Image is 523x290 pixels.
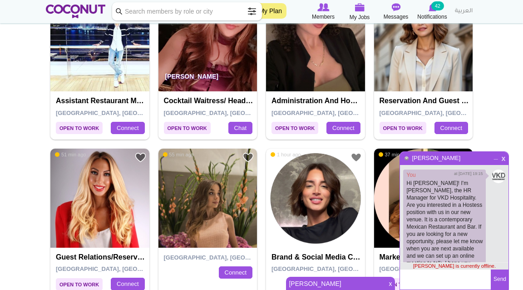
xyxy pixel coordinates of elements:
div: [PERSON_NAME] is currently offline. [400,262,508,270]
span: 51 min ago [55,151,86,158]
a: You [406,172,415,178]
h4: Administration and Hostess [271,97,362,105]
span: [GEOGRAPHIC_DATA], [GEOGRAPHIC_DATA] [164,110,293,116]
span: at [DATE] 19:15 [454,171,483,177]
a: Connect [111,122,144,135]
span: My Jobs [350,13,370,22]
span: Open to Work [164,122,211,134]
a: [PERSON_NAME] [411,155,461,161]
a: Add to Favourites [350,152,362,163]
p: [PERSON_NAME] [158,66,257,91]
span: Members [312,12,335,21]
a: [PERSON_NAME] [286,277,383,290]
span: Open to Work [380,122,426,134]
a: Browse Members Members [305,2,341,21]
img: Browse Members [317,3,329,11]
button: Send [491,270,508,290]
span: x [385,277,395,290]
img: Home [46,5,105,18]
a: Messages Messages [378,2,414,21]
a: My Plan [254,3,286,19]
span: 37 min ago [379,151,410,158]
h4: Cocktail Waitress/ head waitresses/vip waitress/waitress [164,97,254,105]
span: [GEOGRAPHIC_DATA], [GEOGRAPHIC_DATA] [380,110,509,116]
a: Chat [228,122,252,135]
img: Messages [391,3,400,11]
h4: Marketing / Social Media / PR / Communication [380,253,470,261]
img: My Jobs [355,3,365,11]
small: 42 [431,1,444,10]
a: Add to Favourites [242,152,254,163]
a: العربية [450,2,477,20]
span: 55 min ago [163,151,194,158]
p: Hi [PERSON_NAME]! I'm [PERSON_NAME], the HR Manager for VKD Hospitality. Are you interested in a ... [406,180,483,274]
input: Search members by role or city [112,2,262,20]
img: Untitled%20design%20(2).png [492,170,505,183]
span: Close [500,154,508,161]
span: [GEOGRAPHIC_DATA], [GEOGRAPHIC_DATA] [56,265,185,272]
span: Open to Work [271,122,318,134]
h4: Guest Relations/Reservation/ Social Media management [56,253,146,261]
span: Notifications [417,12,447,21]
span: [GEOGRAPHIC_DATA], [GEOGRAPHIC_DATA] [56,110,185,116]
a: My Jobs My Jobs [341,2,378,22]
h4: Brand & Social Media Creative Manager [271,253,362,261]
span: [GEOGRAPHIC_DATA], [GEOGRAPHIC_DATA] [164,254,293,261]
h4: Reservation and Guest Relation Manager [380,97,470,105]
h4: Assistant Restaurant Manager [56,97,146,105]
a: Connect [434,122,468,135]
span: Open to Work [56,122,103,134]
span: 1 hour ago [271,151,301,158]
span: [GEOGRAPHIC_DATA], [GEOGRAPHIC_DATA] [271,265,401,272]
a: Add to Favourites [135,152,146,163]
span: Minimize [492,153,500,159]
a: Connect [219,266,252,279]
span: Messages [384,12,409,21]
a: Notifications Notifications 42 [414,2,450,21]
span: [GEOGRAPHIC_DATA], [GEOGRAPHIC_DATA] [271,110,401,116]
span: [GEOGRAPHIC_DATA], [GEOGRAPHIC_DATA] [380,265,509,272]
img: Notifications [429,3,436,11]
a: Connect [326,122,360,135]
